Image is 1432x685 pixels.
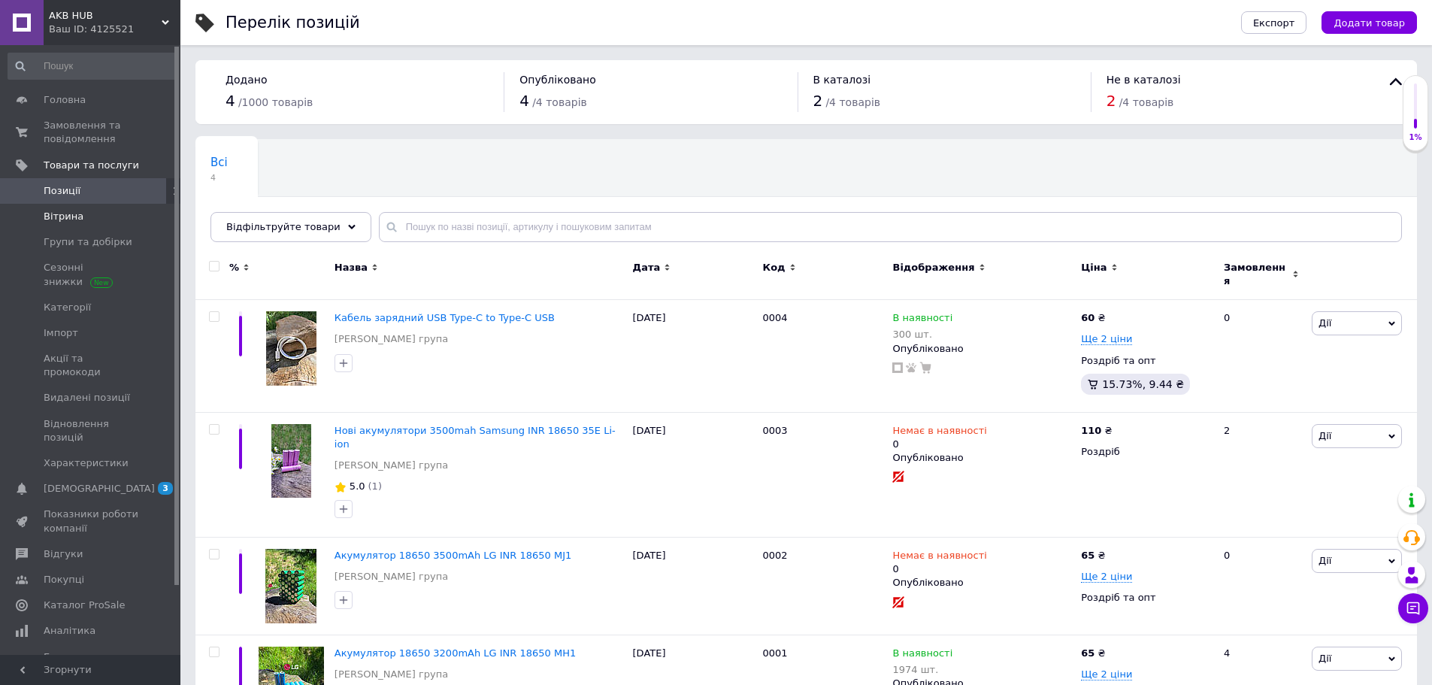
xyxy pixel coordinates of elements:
[335,570,448,583] a: [PERSON_NAME] група
[763,261,786,274] span: Код
[1318,653,1331,664] span: Дії
[44,599,125,612] span: Каталог ProSale
[229,261,239,274] span: %
[271,424,311,498] img: Новые аккумуляторы 3500mah Samsung INR 18650 35E Li-ion
[825,96,880,108] span: / 4 товарів
[44,482,155,496] span: [DEMOGRAPHIC_DATA]
[892,647,952,663] span: В наявності
[892,424,986,451] div: 0
[1081,311,1105,325] div: ₴
[265,549,316,623] img: Аккумулятор 18650 3500mAh LG INR 18650 MJ1
[1081,550,1094,561] b: 65
[1081,312,1094,323] b: 60
[892,550,986,565] span: Немає в наявності
[44,235,132,249] span: Групи та добірки
[226,15,360,31] div: Перелік позицій
[49,9,162,23] span: AKB HUB
[335,312,555,323] a: Кабель зарядний USB Type-C to Type-C USB
[44,624,95,638] span: Аналітика
[49,23,180,36] div: Ваш ID: 4125521
[226,74,267,86] span: Додано
[1081,424,1112,438] div: ₴
[1081,549,1105,562] div: ₴
[44,184,80,198] span: Позиції
[892,261,974,274] span: Відображення
[44,93,86,107] span: Головна
[763,425,788,436] span: 0003
[1107,92,1116,110] span: 2
[1081,445,1211,459] div: Роздріб
[44,508,139,535] span: Показники роботи компанії
[763,312,788,323] span: 0004
[44,159,139,172] span: Товари та послуги
[763,550,788,561] span: 0002
[813,74,871,86] span: В каталозі
[892,451,1073,465] div: Опубліковано
[226,221,341,232] span: Відфільтруйте товари
[1081,261,1107,274] span: Ціна
[1102,378,1184,390] span: 15.73%, 9.44 ₴
[368,480,382,492] span: (1)
[335,332,448,346] a: [PERSON_NAME] група
[44,547,83,561] span: Відгуки
[629,538,759,635] div: [DATE]
[1081,354,1211,368] div: Роздріб та опт
[1081,647,1105,660] div: ₴
[1403,132,1427,143] div: 1%
[1224,261,1288,288] span: Замовлення
[335,647,576,659] a: Акумулятор 18650 3200mAh LG INR 18650 MH1
[158,482,173,495] span: 3
[210,172,228,183] span: 4
[1318,430,1331,441] span: Дії
[633,261,661,274] span: Дата
[892,425,986,441] span: Немає в наявності
[335,459,448,472] a: [PERSON_NAME] група
[1081,591,1211,605] div: Роздріб та опт
[763,647,788,659] span: 0001
[335,261,368,274] span: Назва
[210,156,228,169] span: Всі
[8,53,177,80] input: Пошук
[892,664,952,675] div: 1974 шт.
[44,261,139,288] span: Сезонні знижки
[1081,425,1101,436] b: 110
[350,480,365,492] span: 5.0
[379,212,1402,242] input: Пошук по назві позиції, артикулу і пошуковим запитам
[892,329,952,340] div: 300 шт.
[44,573,84,586] span: Покупці
[1081,668,1132,680] span: Ще 2 ціни
[532,96,587,108] span: / 4 товарів
[1215,412,1308,537] div: 2
[335,668,448,681] a: [PERSON_NAME] група
[238,96,313,108] span: / 1000 товарів
[335,425,616,450] a: Нові акумулятори 3500mah Samsung INR 18650 35E Li-ion
[892,576,1073,590] div: Опубліковано
[335,550,571,561] a: Акумулятор 18650 3500mAh LG INR 18650 MJ1
[1107,74,1181,86] span: Не в каталозі
[44,352,139,379] span: Акції та промокоди
[266,311,316,386] img: Кабель зарядный USB Type-C to Type-C USB
[892,549,986,576] div: 0
[1318,555,1331,566] span: Дії
[519,92,529,110] span: 4
[44,391,130,405] span: Видалені позиції
[44,456,129,470] span: Характеристики
[892,312,952,328] span: В наявності
[1334,17,1405,29] span: Додати товар
[1321,11,1417,34] button: Додати товар
[226,92,235,110] span: 4
[44,301,91,314] span: Категорії
[1215,538,1308,635] div: 0
[44,119,139,146] span: Замовлення та повідомлення
[813,92,823,110] span: 2
[629,300,759,413] div: [DATE]
[629,412,759,537] div: [DATE]
[44,326,78,340] span: Імпорт
[1081,647,1094,659] b: 65
[44,650,139,677] span: Гаманець компанії
[44,417,139,444] span: Відновлення позицій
